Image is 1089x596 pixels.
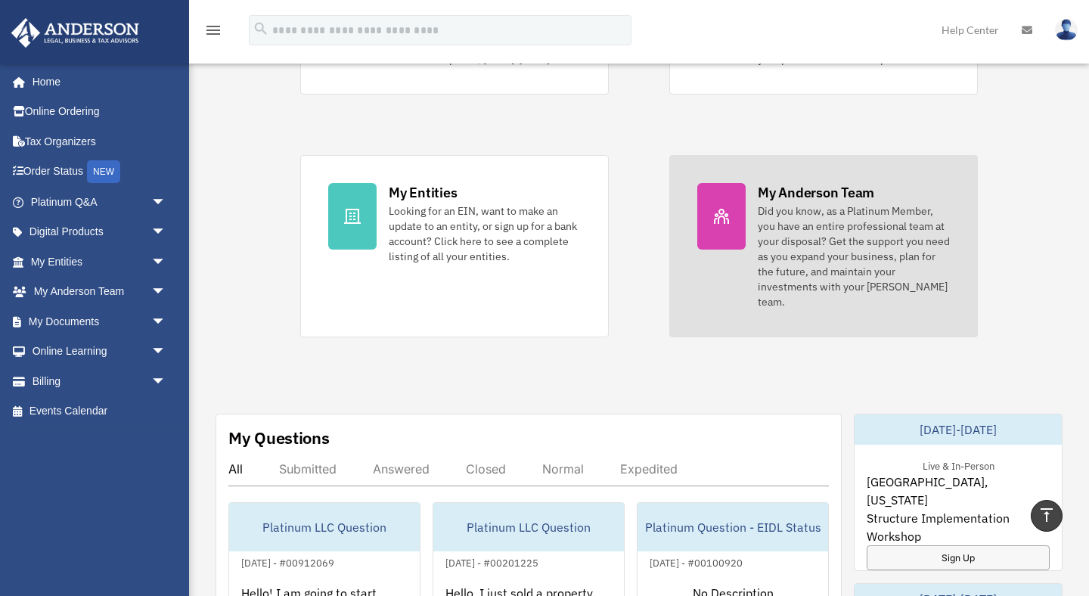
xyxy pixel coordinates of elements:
[638,554,755,570] div: [DATE] - #00100920
[151,187,181,218] span: arrow_drop_down
[433,554,551,570] div: [DATE] - #00201225
[389,203,581,264] div: Looking for an EIN, want to make an update to an entity, or sign up for a bank account? Click her...
[11,217,189,247] a: Digital Productsarrow_drop_down
[11,126,189,157] a: Tax Organizers
[7,18,144,48] img: Anderson Advisors Platinum Portal
[151,306,181,337] span: arrow_drop_down
[758,203,950,309] div: Did you know, as a Platinum Member, you have an entire professional team at your disposal? Get th...
[373,461,430,476] div: Answered
[1038,506,1056,524] i: vertical_align_top
[638,503,828,551] div: Platinum Question - EIDL Status
[867,473,1050,509] span: [GEOGRAPHIC_DATA], [US_STATE]
[11,247,189,277] a: My Entitiesarrow_drop_down
[855,414,1062,445] div: [DATE]-[DATE]
[620,461,678,476] div: Expedited
[11,396,189,427] a: Events Calendar
[228,427,330,449] div: My Questions
[151,247,181,278] span: arrow_drop_down
[542,461,584,476] div: Normal
[11,97,189,127] a: Online Ordering
[11,337,189,367] a: Online Learningarrow_drop_down
[867,545,1050,570] a: Sign Up
[466,461,506,476] div: Closed
[11,277,189,307] a: My Anderson Teamarrow_drop_down
[669,155,978,337] a: My Anderson Team Did you know, as a Platinum Member, you have an entire professional team at your...
[389,183,457,202] div: My Entities
[151,217,181,248] span: arrow_drop_down
[11,157,189,188] a: Order StatusNEW
[11,187,189,217] a: Platinum Q&Aarrow_drop_down
[204,21,222,39] i: menu
[204,26,222,39] a: menu
[253,20,269,37] i: search
[229,503,420,551] div: Platinum LLC Question
[229,554,346,570] div: [DATE] - #00912069
[11,366,189,396] a: Billingarrow_drop_down
[911,457,1007,473] div: Live & In-Person
[11,67,181,97] a: Home
[151,277,181,308] span: arrow_drop_down
[228,461,243,476] div: All
[151,366,181,397] span: arrow_drop_down
[279,461,337,476] div: Submitted
[758,183,874,202] div: My Anderson Team
[1055,19,1078,41] img: User Pic
[1031,500,1063,532] a: vertical_align_top
[87,160,120,183] div: NEW
[151,337,181,368] span: arrow_drop_down
[433,503,624,551] div: Platinum LLC Question
[11,306,189,337] a: My Documentsarrow_drop_down
[867,509,1050,545] span: Structure Implementation Workshop
[300,155,609,337] a: My Entities Looking for an EIN, want to make an update to an entity, or sign up for a bank accoun...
